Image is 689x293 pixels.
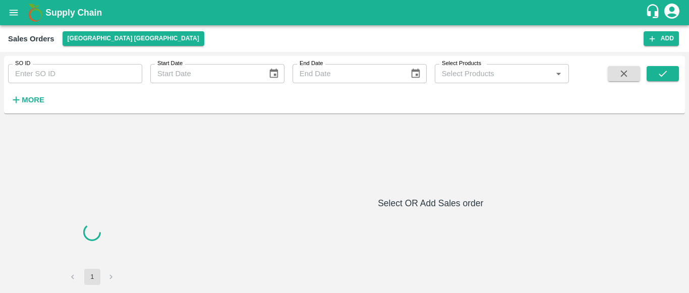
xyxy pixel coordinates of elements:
[644,31,679,46] button: Add
[8,91,47,108] button: More
[157,60,183,68] label: Start Date
[150,64,260,83] input: Start Date
[2,1,25,24] button: open drawer
[64,269,121,285] nav: pagination navigation
[25,3,45,23] img: logo
[264,64,283,83] button: Choose date
[663,2,681,23] div: account of current user
[8,64,142,83] input: Enter SO ID
[45,8,102,18] b: Supply Chain
[645,4,663,22] div: customer-support
[442,60,481,68] label: Select Products
[84,269,100,285] button: page 1
[552,67,565,80] button: Open
[22,96,44,104] strong: More
[438,67,549,80] input: Select Products
[293,64,403,83] input: End Date
[406,64,425,83] button: Choose date
[300,60,323,68] label: End Date
[8,32,54,45] div: Sales Orders
[181,196,681,210] h6: Select OR Add Sales order
[45,6,645,20] a: Supply Chain
[63,31,204,46] button: Select DC
[15,60,30,68] label: SO ID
